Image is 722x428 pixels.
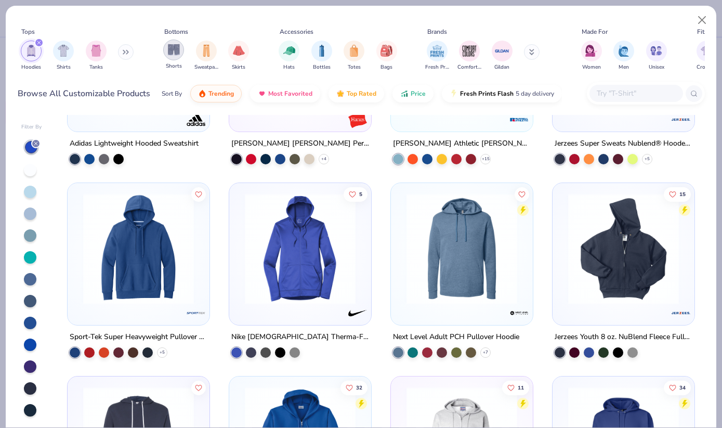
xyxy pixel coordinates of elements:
[645,156,650,162] span: + 5
[21,27,35,36] div: Tops
[194,63,218,71] span: Sweatpants
[482,156,490,162] span: + 15
[442,85,562,102] button: Fresh Prints Flash5 day delivery
[164,27,188,36] div: Bottoms
[191,380,206,395] button: Like
[619,63,629,71] span: Men
[163,41,184,71] button: filter button
[555,331,692,344] div: Jerzees Youth 8 oz. NuBlend Fleece Full-Zip Hood
[250,85,320,102] button: Most Favorited
[340,380,367,395] button: Like
[581,41,602,71] div: filter for Women
[228,41,249,71] div: filter for Skirts
[457,41,481,71] div: filter for Comfort Colors
[344,41,364,71] div: filter for Totes
[393,137,531,150] div: [PERSON_NAME] Athletic [PERSON_NAME] Athletic Unisex Dri-Power® Hooded Sweatshirt
[258,89,266,98] img: most_fav.gif
[483,349,488,356] span: + 7
[344,187,367,201] button: Like
[160,349,165,356] span: + 5
[53,41,74,71] div: filter for Shirts
[311,41,332,71] button: filter button
[356,385,362,390] span: 32
[18,87,150,100] div: Browse All Customizable Products
[563,193,684,304] img: e5bae20b-46e7-4f5a-9577-9b93a77e1a30
[596,87,676,99] input: Try "T-Shirt"
[168,44,180,56] img: Shorts Image
[585,45,597,57] img: Women Image
[494,63,509,71] span: Gildan
[429,43,445,59] img: Fresh Prints Image
[348,45,360,57] img: Totes Image
[25,45,37,57] img: Hoodies Image
[401,193,522,304] img: b2674dd0-1a85-4d3d-86f1-762d01f3ceee
[329,85,384,102] button: Top Rated
[191,187,206,201] button: Like
[457,63,481,71] span: Comfort Colors
[613,41,634,71] div: filter for Men
[313,63,331,71] span: Bottles
[316,45,327,57] img: Bottles Image
[283,45,295,57] img: Hats Image
[650,45,662,57] img: Unisex Image
[582,27,608,36] div: Made For
[692,10,712,30] button: Close
[347,109,368,130] img: Hanes logo
[697,41,717,71] div: filter for Cropped
[194,41,218,71] button: filter button
[283,63,295,71] span: Hats
[190,85,242,102] button: Trending
[70,137,199,150] div: Adidas Lightweight Hooded Sweatshirt
[425,41,449,71] div: filter for Fresh Prints
[231,137,369,150] div: [PERSON_NAME] [PERSON_NAME] Perfect Sweats Pullover Hooded Sweatshirt
[198,89,206,98] img: trending.gif
[679,385,686,390] span: 34
[664,380,691,395] button: Like
[86,41,107,71] button: filter button
[509,303,530,323] img: Next Level Apparel logo
[162,89,182,98] div: Sort By
[492,41,513,71] div: filter for Gildan
[515,187,529,201] button: Like
[53,41,74,71] button: filter button
[494,43,510,59] img: Gildan Image
[186,303,206,323] img: Sport-Tek logo
[697,41,717,71] button: filter button
[411,89,426,98] span: Price
[233,45,245,57] img: Skirts Image
[201,45,212,57] img: Sweatpants Image
[380,63,392,71] span: Bags
[516,88,554,100] span: 5 day delivery
[57,63,71,71] span: Shirts
[240,193,361,304] img: 8d62684d-9fcf-4430-88f7-2e9825bc2362
[697,27,707,36] div: Fits
[518,385,524,390] span: 11
[347,89,376,98] span: Top Rated
[21,41,42,71] button: filter button
[21,123,42,131] div: Filter By
[344,41,364,71] button: filter button
[58,45,70,57] img: Shirts Image
[582,63,601,71] span: Women
[427,27,447,36] div: Brands
[646,41,667,71] div: filter for Unisex
[90,45,102,57] img: Tanks Image
[232,63,245,71] span: Skirts
[649,63,664,71] span: Unisex
[86,41,107,71] div: filter for Tanks
[460,89,514,98] span: Fresh Prints Flash
[89,63,103,71] span: Tanks
[380,45,392,57] img: Bags Image
[450,89,458,98] img: flash.gif
[462,43,477,59] img: Comfort Colors Image
[231,331,369,344] div: Nike [DEMOGRAPHIC_DATA] Therma-FIT Full-Zip Fleece Hoodie
[348,63,361,71] span: Totes
[163,40,184,70] div: filter for Shorts
[194,41,218,71] div: filter for Sweatpants
[279,41,299,71] div: filter for Hats
[425,41,449,71] button: filter button
[186,109,206,130] img: Adidas logo
[509,109,530,130] img: Russell Athletic logo
[376,41,397,71] div: filter for Bags
[701,45,713,57] img: Cropped Image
